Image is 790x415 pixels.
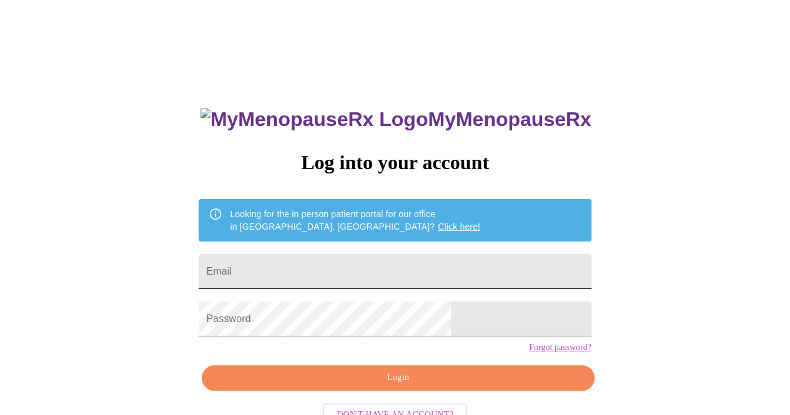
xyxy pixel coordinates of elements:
img: MyMenopauseRx Logo [200,108,428,131]
a: Click here! [438,222,480,232]
a: Forgot password? [529,343,591,353]
div: Looking for the in person patient portal for our office in [GEOGRAPHIC_DATA], [GEOGRAPHIC_DATA]? [230,203,480,238]
h3: Log into your account [199,151,591,174]
h3: MyMenopauseRx [200,108,591,131]
button: Login [202,365,594,391]
span: Login [216,370,580,386]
